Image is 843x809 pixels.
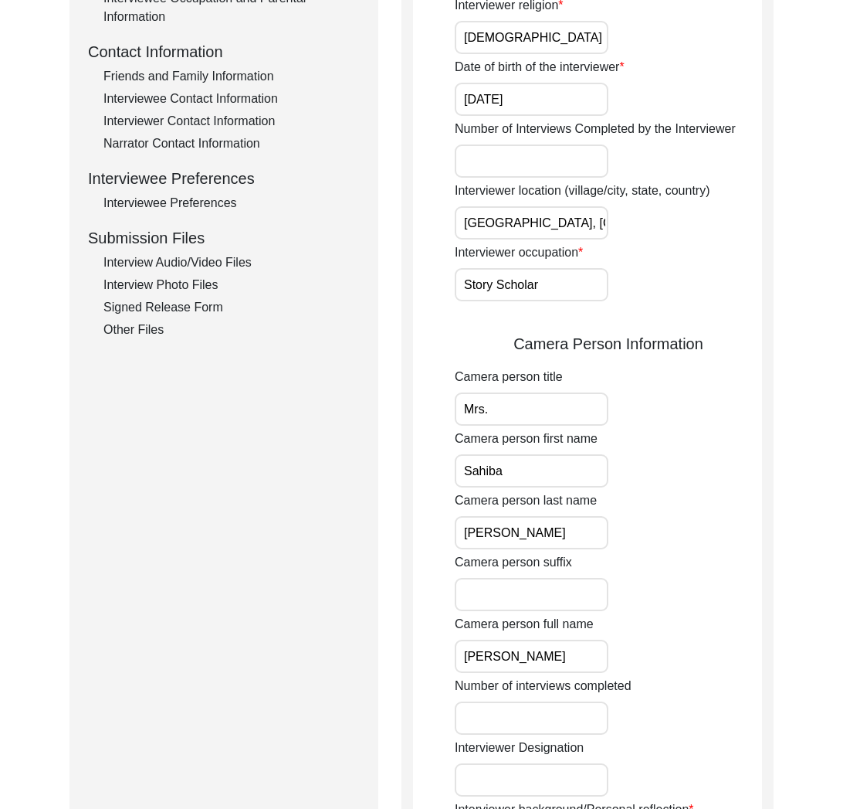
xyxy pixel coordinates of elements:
label: Interviewer occupation [455,243,583,262]
div: Interviewee Contact Information [103,90,360,108]
div: Other Files [103,321,360,339]
div: Submission Files [88,226,360,250]
label: Interviewer Designation [455,739,584,757]
label: Camera person last name [455,491,597,510]
div: Interview Photo Files [103,276,360,294]
div: Interviewer Contact Information [103,112,360,131]
label: Number of Interviews Completed by the Interviewer [455,120,736,138]
label: Number of interviews completed [455,677,631,695]
label: Camera person full name [455,615,594,634]
div: Contact Information [88,40,360,63]
div: Signed Release Form [103,298,360,317]
label: Camera person suffix [455,553,572,572]
div: Camera Person Information [455,332,762,355]
div: Interviewee Preferences [103,194,360,212]
label: Interviewer location (village/city, state, country) [455,182,710,200]
label: Date of birth of the interviewer [455,58,625,76]
label: Camera person title [455,368,563,386]
div: Narrator Contact Information [103,134,360,153]
div: Interview Audio/Video Files [103,253,360,272]
label: Camera person first name [455,430,598,448]
div: Friends and Family Information [103,67,360,86]
div: Interviewee Preferences [88,167,360,190]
